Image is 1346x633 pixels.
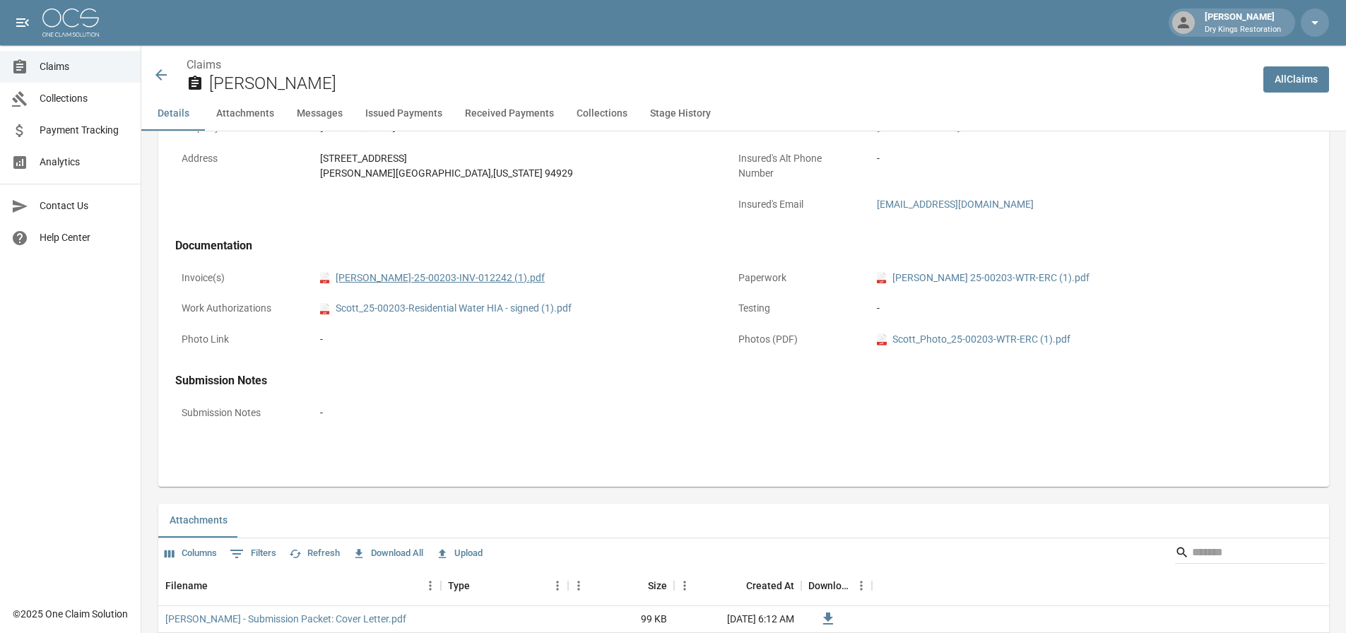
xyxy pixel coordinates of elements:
[13,607,128,621] div: © 2025 One Claim Solution
[40,91,129,106] span: Collections
[165,612,406,626] a: [PERSON_NAME] - Submission Packet: Cover Letter.pdf
[175,374,1272,388] h4: Submission Notes
[1175,541,1326,567] div: Search
[320,271,545,285] a: pdf[PERSON_NAME]-25-00203-INV-012242 (1).pdf
[175,239,1272,253] h4: Documentation
[568,575,589,596] button: Menu
[141,97,1346,131] div: anchor tabs
[674,566,801,605] div: Created At
[547,575,568,596] button: Menu
[732,264,859,292] p: Paperwork
[732,295,859,322] p: Testing
[1205,24,1281,36] p: Dry Kings Restoration
[205,97,285,131] button: Attachments
[187,58,221,71] a: Claims
[454,97,565,131] button: Received Payments
[175,264,302,292] p: Invoice(s)
[1199,10,1287,35] div: [PERSON_NAME]
[8,8,37,37] button: open drawer
[161,543,220,564] button: Select columns
[648,566,667,605] div: Size
[158,504,1329,538] div: related-list tabs
[285,97,354,131] button: Messages
[320,332,709,347] div: -
[40,123,129,138] span: Payment Tracking
[158,566,441,605] div: Filename
[209,73,1252,94] h2: [PERSON_NAME]
[165,566,208,605] div: Filename
[1263,66,1329,93] a: AllClaims
[851,575,872,596] button: Menu
[40,155,129,170] span: Analytics
[40,59,129,74] span: Claims
[568,606,674,633] div: 99 KB
[320,406,1265,420] div: -
[226,543,280,565] button: Show filters
[732,326,859,353] p: Photos (PDF)
[141,97,205,131] button: Details
[175,326,302,353] p: Photo Link
[175,145,302,172] p: Address
[320,151,709,166] div: [STREET_ADDRESS]
[158,504,239,538] button: Attachments
[639,97,722,131] button: Stage History
[354,97,454,131] button: Issued Payments
[565,97,639,131] button: Collections
[877,199,1034,210] a: [EMAIL_ADDRESS][DOMAIN_NAME]
[448,566,470,605] div: Type
[732,191,859,218] p: Insured's Email
[40,230,129,245] span: Help Center
[320,301,572,316] a: pdfScott_25-00203-Residential Water HIA - signed (1).pdf
[285,543,343,564] button: Refresh
[441,566,568,605] div: Type
[877,332,1070,347] a: pdfScott_Photo_25-00203-WTR-ERC (1).pdf
[320,166,709,181] div: [PERSON_NAME][GEOGRAPHIC_DATA] , [US_STATE] 94929
[877,151,1265,166] div: -
[674,575,695,596] button: Menu
[732,145,859,187] p: Insured's Alt Phone Number
[877,301,1265,316] div: -
[187,57,1252,73] nav: breadcrumb
[40,199,129,213] span: Contact Us
[568,566,674,605] div: Size
[175,399,302,427] p: Submission Notes
[801,566,872,605] div: Download
[808,566,851,605] div: Download
[674,606,801,633] div: [DATE] 6:12 AM
[42,8,99,37] img: ocs-logo-white-transparent.png
[432,543,486,564] button: Upload
[877,271,1090,285] a: pdf[PERSON_NAME] 25-00203-WTR-ERC (1).pdf
[175,295,302,322] p: Work Authorizations
[746,566,794,605] div: Created At
[420,575,441,596] button: Menu
[349,543,427,564] button: Download All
